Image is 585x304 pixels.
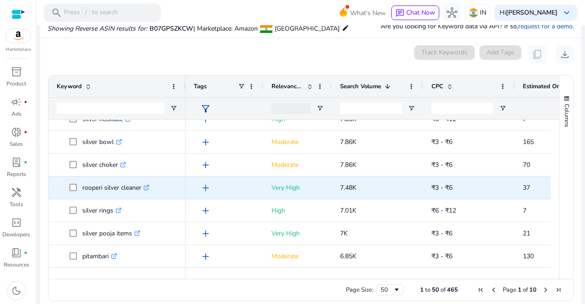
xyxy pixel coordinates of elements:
[523,138,534,146] span: 165
[2,230,30,239] p: Developers
[82,155,126,174] p: silver choker
[381,286,393,294] div: 50
[555,286,562,293] div: Last Page
[480,5,486,21] p: IN
[447,286,458,294] span: 465
[431,82,443,91] span: CPC
[556,45,574,64] button: download
[499,105,506,112] button: Open Filter Menu
[271,155,324,174] p: Moderate
[447,7,457,18] span: hub
[340,160,356,169] span: 7.86K
[271,178,324,197] p: Very High
[275,24,340,33] span: [GEOGRAPHIC_DATA]
[340,115,356,123] span: 7.86K
[316,105,324,112] button: Open Filter Menu
[193,24,258,33] span: | Marketplace: Amazon
[529,286,537,294] span: 10
[523,183,530,192] span: 37
[200,137,211,148] span: add
[518,286,521,294] span: 1
[24,130,27,134] span: fiber_manual_record
[523,82,578,91] span: Estimated Orders/Month
[82,270,167,288] p: silver plated pooja thali set
[11,110,21,118] p: Ads
[431,252,452,261] span: ₹3 - ₹6
[24,100,27,104] span: fiber_manual_record
[503,286,516,294] span: Page
[563,104,571,127] span: Columns
[82,8,90,18] span: /
[431,138,452,146] span: ₹3 - ₹6
[506,8,558,17] b: [PERSON_NAME]
[559,49,570,60] span: download
[523,160,530,169] span: 70
[340,82,381,91] span: Search Volume
[340,183,356,192] span: 7.48K
[11,66,22,77] span: inventory_2
[82,201,122,220] p: silver rings
[200,103,211,114] span: filter_alt
[443,4,461,22] button: hub
[11,187,22,198] span: handyman
[64,8,118,18] p: Press to search
[194,82,207,91] span: Tags
[500,10,558,16] p: Hi
[10,200,23,208] p: Tools
[11,157,22,168] span: lab_profile
[542,286,549,293] div: Next Page
[523,286,528,294] span: of
[523,206,526,215] span: 7
[350,5,386,21] span: What's New
[200,228,211,239] span: add
[391,5,439,20] button: chatChat Now
[6,29,31,43] img: amazon.svg
[149,24,193,33] span: B07GPSZKCW
[271,247,324,266] p: Moderate
[11,217,22,228] span: code_blocks
[200,182,211,193] span: add
[57,82,82,91] span: Keyword
[340,103,402,114] input: Search Volume Filter Input
[271,224,324,243] p: Very High
[420,286,424,294] span: 1
[406,8,435,17] span: Chat Now
[10,140,23,148] p: Sales
[82,178,149,197] p: rooperi silver cleaner
[271,133,324,151] p: Moderate
[340,252,356,261] span: 6.85K
[561,7,572,18] span: keyboard_arrow_down
[51,7,62,18] span: search
[11,96,22,107] span: campaign
[490,286,497,293] div: Previous Page
[340,206,356,215] span: 7.01K
[271,270,324,288] p: High
[11,247,22,258] span: book_4
[431,160,452,169] span: ₹3 - ₹6
[200,114,211,125] span: add
[469,8,478,17] img: in.svg
[48,24,147,33] i: Showing Reverse ASIN results for:
[5,46,31,53] p: Marketplace
[170,105,177,112] button: Open Filter Menu
[24,160,27,164] span: fiber_manual_record
[271,82,303,91] span: Relevance Score
[7,170,26,178] p: Reports
[11,127,22,138] span: donut_small
[523,252,534,261] span: 130
[431,229,452,238] span: ₹3 - ₹6
[4,261,29,269] p: Resources
[431,103,494,114] input: CPC Filter Input
[346,286,373,294] div: Page Size:
[395,9,404,18] span: chat
[200,160,211,171] span: add
[425,286,431,294] span: to
[431,206,456,215] span: ₹6 - ₹12
[432,286,439,294] span: 50
[271,110,324,128] p: High
[340,229,348,238] span: 7K
[82,247,117,266] p: pitambari
[431,183,452,192] span: ₹3 - ₹6
[6,80,26,88] p: Product
[477,286,484,293] div: First Page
